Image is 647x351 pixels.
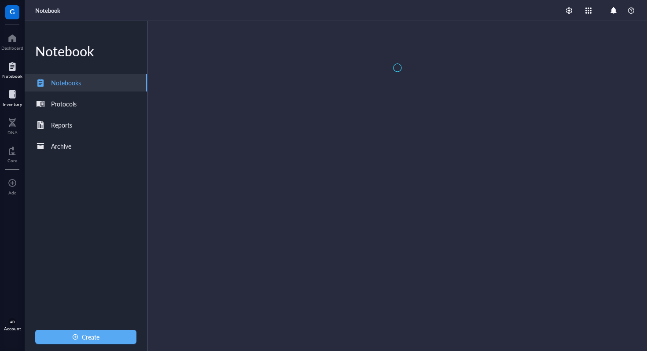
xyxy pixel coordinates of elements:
div: Protocols [51,99,77,109]
a: Core [7,144,17,163]
div: Reports [51,120,72,130]
a: Protocols [25,95,147,113]
div: Account [4,326,21,331]
a: Notebooks [25,74,147,91]
a: Inventory [3,88,22,107]
div: DNA [7,130,18,135]
span: G [10,6,15,17]
div: Dashboard [1,45,23,51]
a: DNA [7,116,18,135]
span: AD [10,320,15,324]
a: Dashboard [1,31,23,51]
div: Notebook [2,73,22,79]
a: Notebook [35,7,60,15]
a: Reports [25,116,147,134]
div: Notebook [25,42,147,60]
a: Notebook [2,59,22,79]
div: Core [7,158,17,163]
a: Archive [25,137,147,155]
span: Create [82,333,99,340]
div: Inventory [3,102,22,107]
button: Create [35,330,136,344]
div: Notebooks [51,78,81,88]
div: Add [8,190,17,195]
div: Archive [51,141,71,151]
